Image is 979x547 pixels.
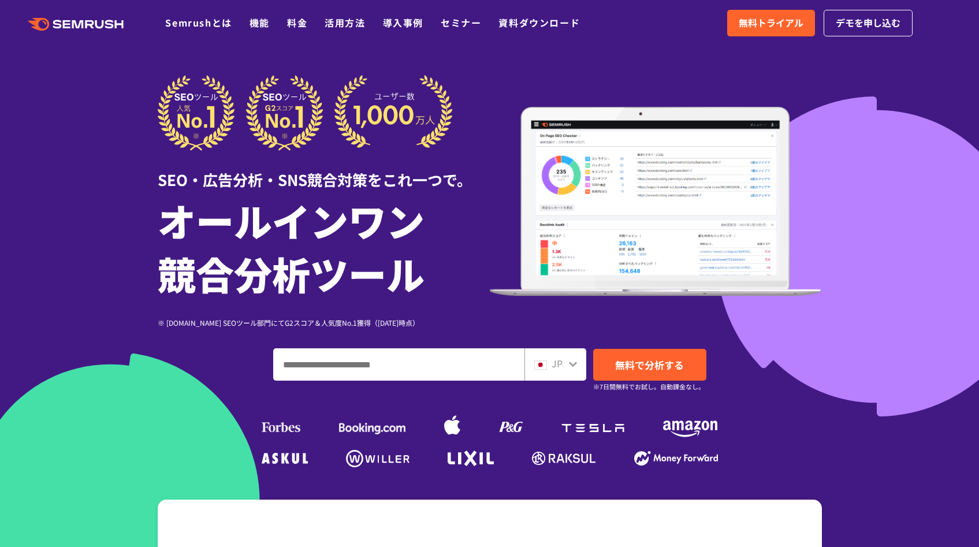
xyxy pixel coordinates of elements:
a: 導入事例 [383,16,423,29]
a: 無料で分析する [593,349,706,381]
a: デモを申し込む [824,10,913,36]
div: SEO・広告分析・SNS競合対策をこれ一つで。 [158,151,490,191]
a: 資料ダウンロード [498,16,580,29]
span: JP [552,356,563,370]
a: 機能 [250,16,270,29]
a: セミナー [441,16,481,29]
small: ※7日間無料でお試し。自動課金なし。 [593,381,705,392]
a: 料金 [287,16,307,29]
div: ※ [DOMAIN_NAME] SEOツール部門にてG2スコア＆人気度No.1獲得（[DATE]時点） [158,317,490,328]
h1: オールインワン 競合分析ツール [158,194,490,300]
a: 活用方法 [325,16,365,29]
span: 無料で分析する [615,358,684,372]
a: Semrushとは [165,16,232,29]
span: デモを申し込む [836,16,900,31]
input: ドメイン、キーワードまたはURLを入力してください [274,349,524,380]
a: 無料トライアル [727,10,815,36]
span: 無料トライアル [739,16,803,31]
